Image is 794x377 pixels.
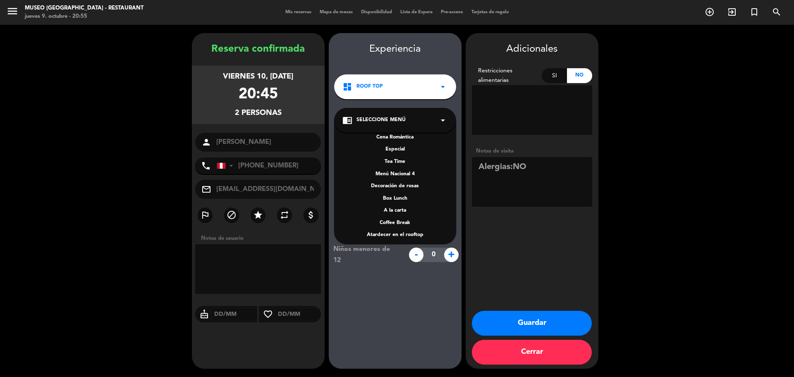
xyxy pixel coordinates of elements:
i: favorite_border [259,309,277,319]
i: repeat [280,210,289,220]
i: star [253,210,263,220]
i: phone [201,161,211,171]
div: Menú Nacional 4 [342,170,448,179]
span: Roof Top [356,83,383,91]
div: Notas de visita [472,147,592,155]
button: Guardar [472,311,592,336]
i: chrome_reader_mode [342,115,352,125]
button: menu [6,5,19,20]
i: dashboard [342,82,352,92]
div: Tea Time [342,158,448,166]
div: jueves 9. octubre - 20:55 [25,12,143,21]
div: viernes 10, [DATE] [223,71,293,83]
i: person [201,137,211,147]
input: DD/MM [213,309,258,320]
span: Mis reservas [281,10,316,14]
div: Si [542,68,567,83]
div: Cena Romántica [342,134,448,142]
div: A la carta [342,207,448,215]
span: Lista de Espera [396,10,437,14]
span: Pre-acceso [437,10,467,14]
div: Atardecer en el rooftop [342,231,448,239]
div: Niños menores de 12 [327,244,404,265]
div: Reserva confirmada [192,41,325,57]
span: Disponibilidad [357,10,396,14]
div: Experiencia [329,41,462,57]
div: Peru (Perú): +51 [217,158,236,174]
span: Tarjetas de regalo [467,10,513,14]
button: Cerrar [472,340,592,365]
span: Seleccione Menú [356,116,406,124]
div: No [567,68,592,83]
div: 20:45 [239,83,278,107]
span: - [409,248,423,262]
i: turned_in_not [749,7,759,17]
span: Mapa de mesas [316,10,357,14]
div: Especial [342,146,448,154]
div: Coffee Break [342,219,448,227]
div: Atardecer con DECO DE ROSAS [342,243,448,252]
div: Box Lunch [342,195,448,203]
input: DD/MM [277,309,321,320]
i: block [227,210,237,220]
div: Restricciones alimentarias [472,66,542,85]
i: arrow_drop_down [438,82,448,92]
i: outlined_flag [200,210,210,220]
div: Decoración de rosas [342,182,448,191]
i: exit_to_app [727,7,737,17]
i: arrow_drop_down [438,115,448,125]
i: menu [6,5,19,17]
i: add_circle_outline [705,7,715,17]
div: Notas de usuario [197,234,325,243]
i: search [772,7,782,17]
span: + [444,248,459,262]
div: Adicionales [472,41,592,57]
div: 2 personas [235,107,282,119]
div: Museo [GEOGRAPHIC_DATA] - Restaurant [25,4,143,12]
i: mail_outline [201,184,211,194]
i: attach_money [306,210,316,220]
i: cake [195,309,213,319]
